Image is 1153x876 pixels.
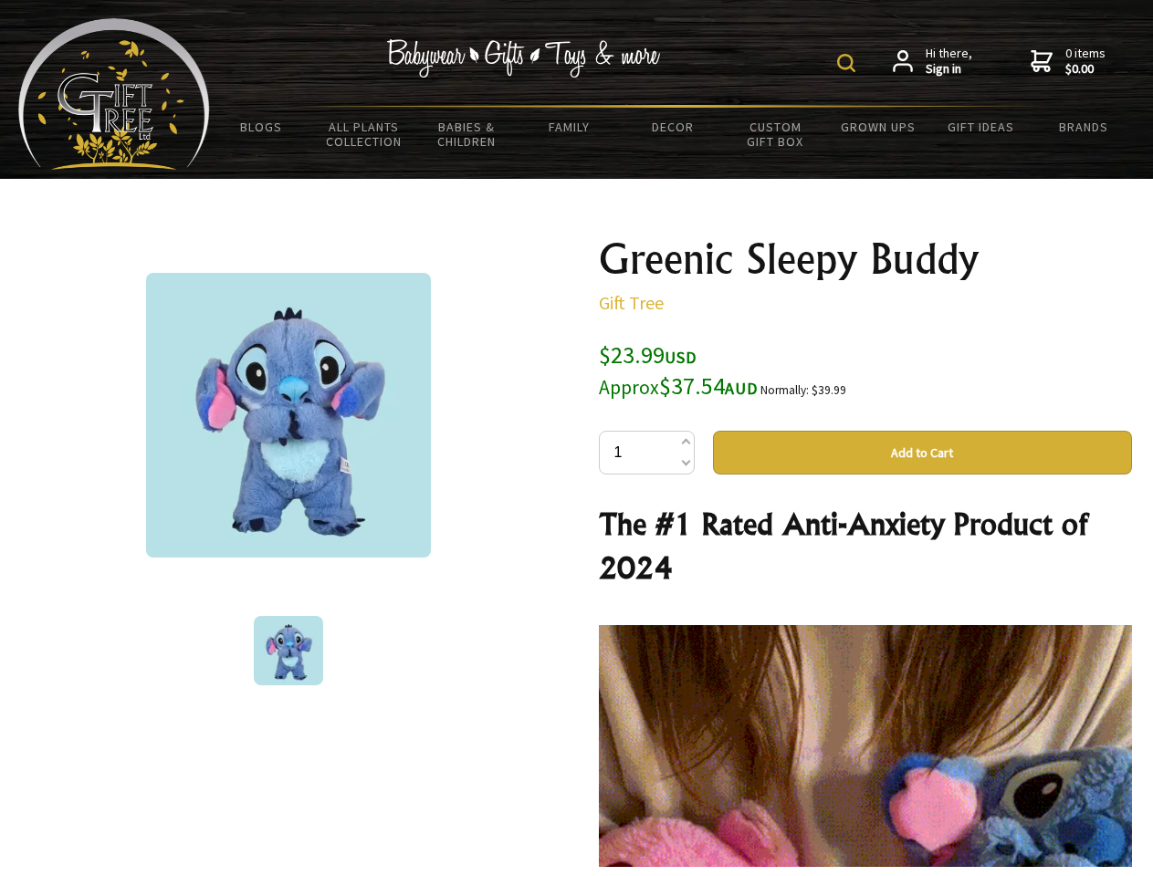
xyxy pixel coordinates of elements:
[210,108,313,146] a: BLOGS
[724,108,827,161] a: Custom Gift Box
[926,46,972,78] span: Hi there,
[837,54,855,72] img: product search
[929,108,1032,146] a: Gift Ideas
[387,39,661,78] img: Babywear - Gifts - Toys & more
[760,382,846,398] small: Normally: $39.99
[146,273,431,558] img: Greenic Sleepy Buddy
[415,108,519,161] a: Babies & Children
[926,61,972,78] strong: Sign in
[1032,108,1136,146] a: Brands
[1031,46,1106,78] a: 0 items$0.00
[599,375,659,400] small: Approx
[599,291,664,314] a: Gift Tree
[254,616,323,685] img: Greenic Sleepy Buddy
[893,46,972,78] a: Hi there,Sign in
[665,347,697,368] span: USD
[599,506,1087,586] strong: The #1 Rated Anti-Anxiety Product of 2024
[313,108,416,161] a: All Plants Collection
[713,431,1132,474] button: Add to Cart
[725,378,758,399] span: AUD
[599,237,1132,281] h1: Greenic Sleepy Buddy
[826,108,929,146] a: Grown Ups
[519,108,622,146] a: Family
[599,339,758,401] span: $23.99 $37.54
[1065,45,1106,78] span: 0 items
[621,108,724,146] a: Decor
[18,18,210,170] img: Babyware - Gifts - Toys and more...
[1065,61,1106,78] strong: $0.00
